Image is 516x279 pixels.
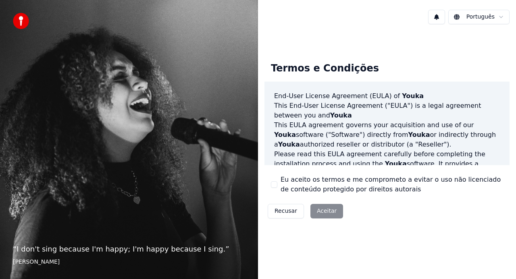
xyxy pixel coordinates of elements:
[264,56,385,82] div: Termos e Condições
[330,111,352,119] span: Youka
[281,175,503,194] label: Eu aceito os termos e me comprometo a evitar o uso não licenciado de conteúdo protegido por direi...
[278,141,300,148] span: Youka
[274,149,500,188] p: Please read this EULA agreement carefully before completing the installation process and using th...
[385,160,407,168] span: Youka
[13,243,245,255] p: “ I don't sing because I'm happy; I'm happy because I sing. ”
[268,204,304,218] button: Recusar
[13,258,245,266] footer: [PERSON_NAME]
[274,91,500,101] h3: End-User License Agreement (EULA) of
[402,92,424,100] span: Youka
[408,131,430,138] span: Youka
[13,13,29,29] img: youka
[274,120,500,149] p: This EULA agreement governs your acquisition and use of our software ("Software") directly from o...
[274,131,296,138] span: Youka
[274,101,500,120] p: This End-User License Agreement ("EULA") is a legal agreement between you and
